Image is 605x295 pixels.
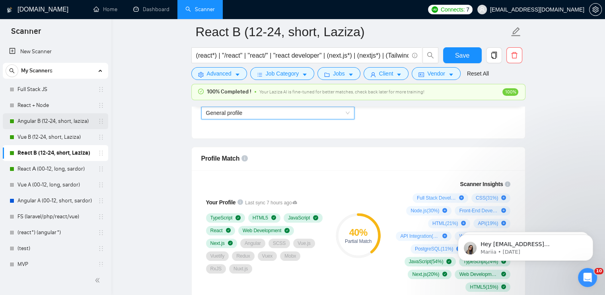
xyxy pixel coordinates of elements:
div: Partial Match [336,239,381,244]
span: Advanced [207,69,231,78]
iframe: Intercom notifications message [446,218,605,274]
span: SCSS [273,240,286,246]
span: Scanner Insights [460,181,503,187]
span: Client [379,69,393,78]
span: caret-down [302,72,307,78]
span: Vendor [427,69,445,78]
span: info-circle [241,155,248,161]
span: holder [98,134,104,140]
span: plus-circle [442,208,447,213]
span: check-circle [501,272,506,276]
span: caret-down [448,72,454,78]
a: Angular A (00-12, short, sardor) [18,193,93,209]
button: delete [506,47,522,63]
span: plus-circle [501,195,506,200]
span: holder [98,213,104,220]
a: Angular B (12-24, short, laziza) [18,113,93,129]
span: holder [98,198,104,204]
span: holder [98,150,104,156]
span: Web Development [243,227,282,234]
span: info-circle [412,53,417,58]
span: caret-down [396,72,402,78]
span: plus-circle [501,208,506,213]
span: General profile [206,107,350,119]
span: Jobs [333,69,345,78]
span: Full Stack Development ( 58 %) [417,195,456,201]
span: Next.js [210,240,225,246]
span: Job Category [266,69,299,78]
span: Web Development ( 16 %) [459,271,498,278]
span: 10 [594,268,603,274]
span: check-circle [198,89,204,94]
span: Mobx [284,253,296,259]
a: Full Stack JS [18,82,93,97]
span: HTML ( 21 %) [432,220,458,227]
span: setting [589,6,601,13]
button: Save [443,47,482,63]
span: Scanner [5,25,47,42]
span: check-circle [313,215,318,220]
iframe: Intercom live chat [578,268,597,287]
span: Your Laziza AI is fine-tuned for better matches, check back later for more training! [259,89,424,95]
a: dashboardDashboard [133,6,169,13]
span: plus-circle [459,195,464,200]
a: New Scanner [9,44,102,60]
span: setting [198,72,204,78]
button: folderJobscaret-down [317,67,360,80]
span: HTML5 [253,215,268,221]
span: copy [486,52,502,59]
span: My Scanners [21,63,53,79]
span: JavaScript ( 54 %) [409,258,444,265]
span: check-circle [501,284,506,289]
span: check-circle [271,215,276,220]
span: edit [511,27,521,37]
span: Save [455,50,469,60]
span: API Integration ( 12 %) [400,233,439,239]
a: setting [589,6,602,13]
span: check-circle [226,228,231,233]
input: Scanner name... [196,22,509,42]
span: check-circle [442,272,447,276]
span: holder [98,261,104,268]
span: search [6,68,18,74]
span: search [423,52,438,59]
a: Vue B (12-24, short, Laziza) [18,129,93,145]
span: CSS ( 31 %) [476,195,498,201]
span: bars [257,72,263,78]
span: check-circle [228,241,233,245]
img: upwork-logo.png [432,6,438,13]
span: plus-circle [442,233,447,238]
span: holder [98,182,104,188]
span: Last sync 7 hours ago [245,199,297,207]
span: double-left [95,276,103,284]
span: React [210,227,223,234]
a: React + Node [18,97,93,113]
span: holder [98,166,104,172]
span: holder [98,118,104,124]
span: Vuex [262,253,273,259]
a: (test) [18,241,93,256]
a: homeHome [93,6,117,13]
span: Angular [245,240,261,246]
button: setting [589,3,602,16]
button: barsJob Categorycaret-down [250,67,314,80]
button: userClientcaret-down [364,67,409,80]
a: (react*) (angular*) [18,225,93,241]
a: searchScanner [185,6,215,13]
a: React А (00-12, long, sardor) [18,161,93,177]
input: Search Freelance Jobs... [196,50,409,60]
span: holder [98,102,104,109]
span: Connects: [441,5,465,14]
img: logo [7,4,12,16]
span: info-circle [505,181,510,187]
span: JavaScript [288,215,310,221]
span: holder [98,245,104,252]
span: RxJS [210,266,222,272]
span: 100% Completed ! [207,87,251,96]
a: Reset All [467,69,489,78]
li: New Scanner [3,44,108,60]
